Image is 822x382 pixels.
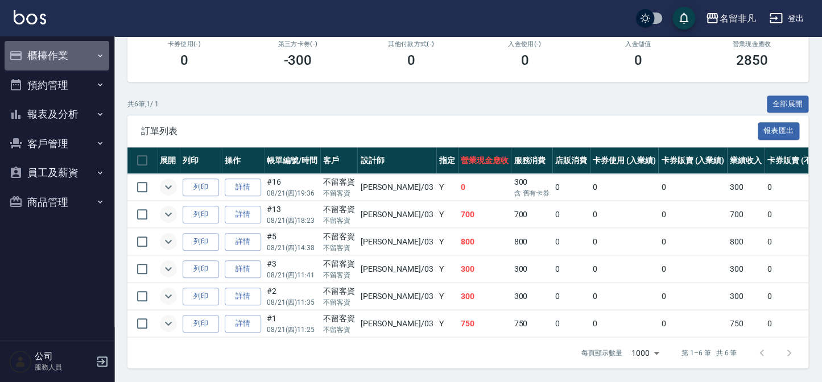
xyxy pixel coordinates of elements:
[267,188,317,198] p: 08/21 (四) 19:36
[727,229,765,255] td: 800
[436,174,458,201] td: Y
[458,147,511,174] th: 營業現金應收
[552,256,590,283] td: 0
[436,283,458,310] td: Y
[180,52,188,68] h3: 0
[458,229,511,255] td: 800
[160,233,177,250] button: expand row
[5,188,109,217] button: 商品管理
[157,147,180,174] th: 展開
[458,310,511,337] td: 750
[160,288,177,305] button: expand row
[511,310,552,337] td: 750
[658,256,727,283] td: 0
[264,229,320,255] td: #5
[511,201,552,228] td: 700
[323,297,355,308] p: 不留客資
[658,283,727,310] td: 0
[681,348,737,358] p: 第 1–6 筆 共 6 筆
[160,260,177,277] button: expand row
[658,229,727,255] td: 0
[323,188,355,198] p: 不留客資
[357,229,436,255] td: [PERSON_NAME] /03
[323,285,355,297] div: 不留客資
[357,201,436,228] td: [PERSON_NAME] /03
[727,201,765,228] td: 700
[765,8,808,29] button: 登出
[255,40,341,48] h2: 第三方卡券(-)
[658,147,727,174] th: 卡券販賣 (入業績)
[627,338,663,368] div: 1000
[552,147,590,174] th: 店販消費
[225,206,261,223] a: 詳情
[264,256,320,283] td: #3
[264,201,320,228] td: #13
[407,52,415,68] h3: 0
[264,283,320,310] td: #2
[658,310,727,337] td: 0
[590,256,659,283] td: 0
[658,174,727,201] td: 0
[727,147,765,174] th: 業績收入
[5,41,109,70] button: 櫃檯作業
[701,7,760,30] button: 名留非凡
[357,147,436,174] th: 設計師
[758,122,800,140] button: 報表匯出
[183,206,219,223] button: 列印
[5,70,109,100] button: 預約管理
[552,174,590,201] td: 0
[264,174,320,201] td: #16
[658,201,727,228] td: 0
[283,52,312,68] h3: -300
[514,188,550,198] p: 含 舊有卡券
[267,325,317,335] p: 08/21 (四) 11:25
[141,126,758,137] span: 訂單列表
[511,256,552,283] td: 300
[590,147,659,174] th: 卡券使用 (入業績)
[767,95,809,113] button: 全部展開
[323,243,355,253] p: 不留客資
[320,147,358,174] th: 客戶
[160,315,177,332] button: expand row
[552,201,590,228] td: 0
[5,99,109,129] button: 報表及分析
[267,215,317,226] p: 08/21 (四) 18:23
[357,256,436,283] td: [PERSON_NAME] /03
[323,176,355,188] div: 不留客資
[183,260,219,278] button: 列印
[141,40,228,48] h2: 卡券使用(-)
[183,233,219,251] button: 列印
[183,315,219,333] button: 列印
[225,260,261,278] a: 詳情
[160,206,177,223] button: expand row
[436,256,458,283] td: Y
[323,325,355,335] p: 不留客資
[727,174,765,201] td: 300
[35,362,93,372] p: 服務人員
[590,229,659,255] td: 0
[436,229,458,255] td: Y
[323,215,355,226] p: 不留客資
[511,283,552,310] td: 300
[458,174,511,201] td: 0
[736,52,767,68] h3: 2850
[35,351,93,362] h5: 公司
[357,283,436,310] td: [PERSON_NAME] /03
[590,201,659,228] td: 0
[183,178,219,196] button: 列印
[183,288,219,305] button: 列印
[357,310,436,337] td: [PERSON_NAME] /03
[436,201,458,228] td: Y
[436,310,458,337] td: Y
[323,204,355,215] div: 不留客資
[9,350,32,373] img: Person
[323,313,355,325] div: 不留客資
[482,40,568,48] h2: 入金使用(-)
[180,147,222,174] th: 列印
[552,229,590,255] td: 0
[709,40,795,48] h2: 營業現金應收
[458,201,511,228] td: 700
[14,10,46,24] img: Logo
[160,178,177,196] button: expand row
[127,99,159,109] p: 共 6 筆, 1 / 1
